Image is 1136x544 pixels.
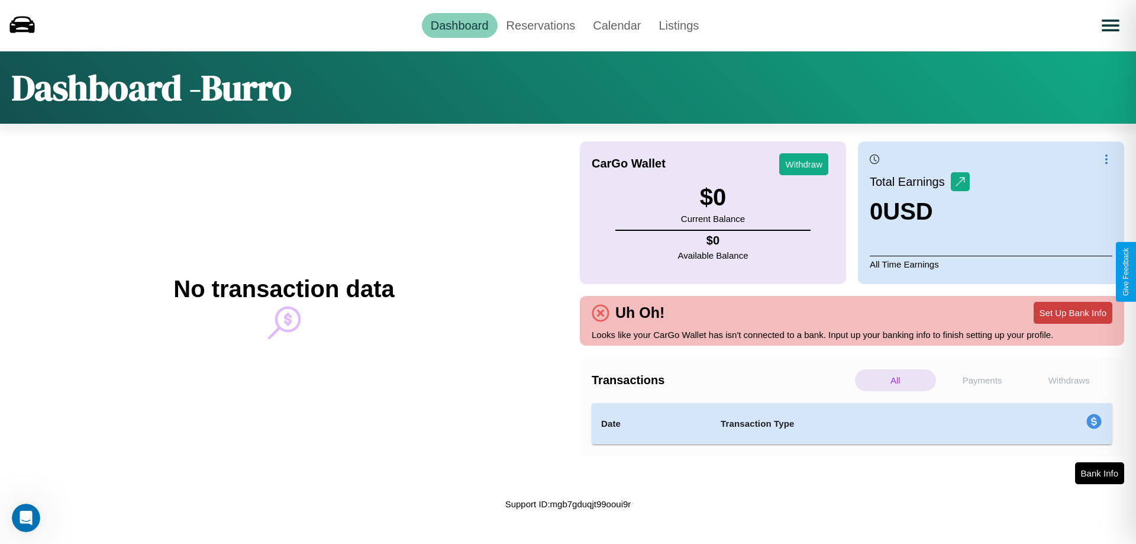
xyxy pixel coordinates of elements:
[1028,369,1109,391] p: Withdraws
[870,171,951,192] p: Total Earnings
[592,327,1112,343] p: Looks like your CarGo Wallet has isn't connected to a bank. Input up your banking info to finish ...
[601,417,702,431] h4: Date
[12,504,40,532] iframe: Intercom live chat
[173,276,394,302] h2: No transaction data
[422,13,498,38] a: Dashboard
[870,256,1112,272] p: All Time Earnings
[1094,9,1127,42] button: Open menu
[498,13,585,38] a: Reservations
[1075,462,1124,484] button: Bank Info
[870,198,970,225] h3: 0 USD
[678,234,748,247] h4: $ 0
[609,304,670,321] h4: Uh Oh!
[592,374,852,387] h4: Transactions
[1122,248,1130,296] div: Give Feedback
[12,63,292,112] h1: Dashboard - Burro
[1034,302,1112,324] button: Set Up Bank Info
[855,369,936,391] p: All
[942,369,1023,391] p: Payments
[721,417,989,431] h4: Transaction Type
[779,153,828,175] button: Withdraw
[678,247,748,263] p: Available Balance
[592,157,666,170] h4: CarGo Wallet
[505,496,631,512] p: Support ID: mgb7gduqjt99ooui9r
[650,13,708,38] a: Listings
[592,403,1112,445] table: simple table
[584,13,650,38] a: Calendar
[681,211,745,227] p: Current Balance
[681,184,745,211] h3: $ 0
